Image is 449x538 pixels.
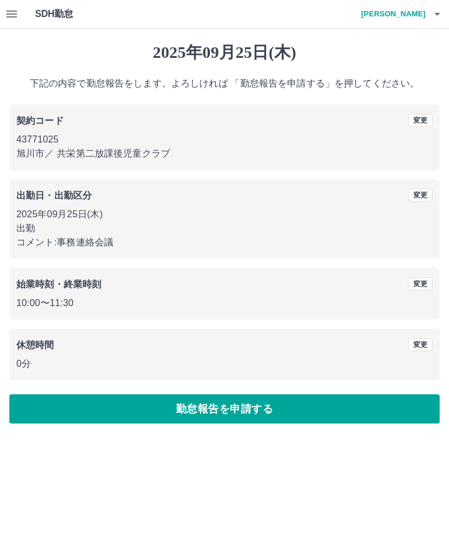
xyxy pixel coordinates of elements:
p: 2025年09月25日(木) [16,207,433,221]
b: 休憩時間 [16,340,54,350]
p: 43771025 [16,133,433,147]
b: 出勤日・出勤区分 [16,190,92,200]
h1: 2025年09月25日(木) [9,43,440,63]
button: 変更 [408,338,433,351]
p: 出勤 [16,221,433,235]
button: 変更 [408,189,433,202]
p: 0分 [16,357,433,371]
button: 勤怠報告を申請する [9,394,440,424]
p: 旭川市 ／ 共栄第二放課後児童クラブ [16,147,433,161]
b: 始業時刻・終業時刻 [16,279,101,289]
b: 契約コード [16,116,64,126]
button: 変更 [408,277,433,290]
p: 10:00 〜 11:30 [16,296,433,310]
p: 下記の内容で勤怠報告をします。よろしければ 「勤怠報告を申請する」を押してください。 [9,77,440,91]
p: コメント: 事務連絡会議 [16,235,433,249]
button: 変更 [408,114,433,127]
